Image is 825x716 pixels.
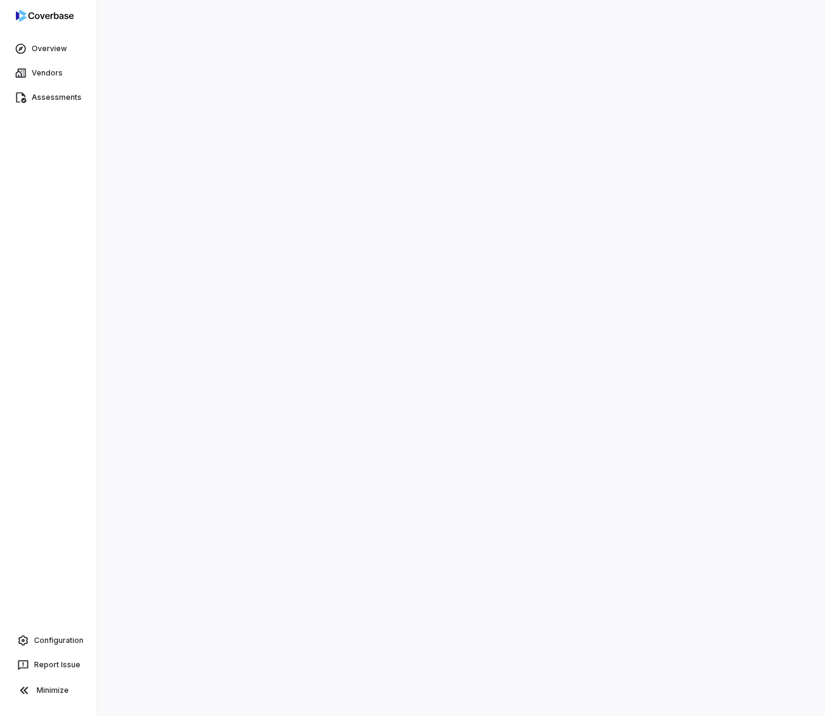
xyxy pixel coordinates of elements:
[2,62,94,84] a: Vendors
[5,630,92,651] a: Configuration
[2,38,94,60] a: Overview
[16,10,74,22] img: logo-D7KZi-bG.svg
[2,86,94,108] a: Assessments
[5,654,92,676] button: Report Issue
[5,678,92,703] button: Minimize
